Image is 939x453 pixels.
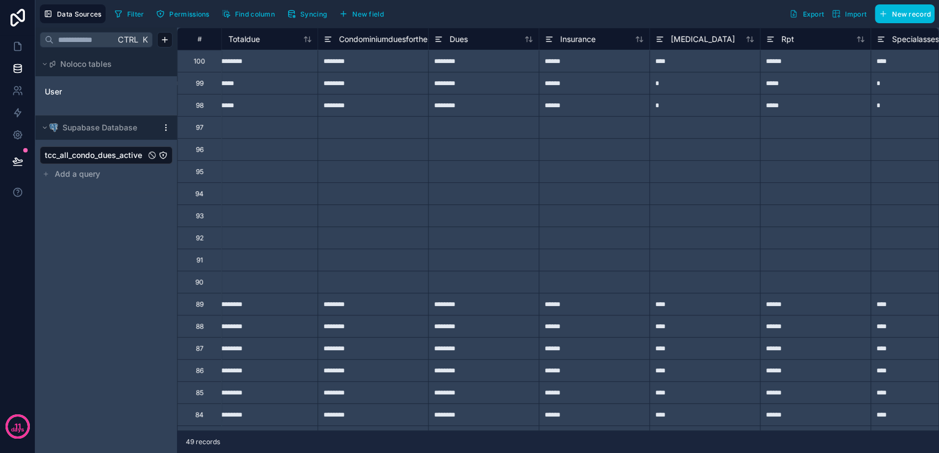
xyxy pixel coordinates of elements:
span: Insurance [560,34,596,45]
a: Syncing [283,6,335,22]
span: Totaldue [228,34,260,45]
button: Find column [218,6,279,22]
div: # [186,35,213,43]
button: New record [875,4,935,23]
span: Dues [450,34,468,45]
span: [MEDICAL_DATA] [671,34,735,45]
div: 96 [196,145,204,154]
a: User [45,86,134,97]
span: Data Sources [57,10,102,18]
div: 93 [196,212,204,220]
button: New field [335,6,388,22]
button: Postgres logoSupabase Database [40,120,157,135]
div: 89 [196,300,204,309]
div: 94 [195,189,204,198]
span: Import [845,10,867,18]
div: 85 [196,388,204,397]
div: 95 [196,167,204,176]
a: New record [870,4,935,23]
span: Export [802,10,824,18]
div: 98 [196,101,204,110]
div: tcc_all_condo_dues_active [40,146,173,164]
button: Syncing [283,6,331,22]
button: Export [785,4,828,23]
span: 49 records [186,438,220,446]
span: Supabase Database [62,122,137,133]
span: Permissions [169,10,209,18]
div: 92 [196,234,204,243]
span: Ctrl [117,33,139,46]
button: Add a query [40,166,173,182]
div: 99 [196,79,204,88]
span: Noloco tables [60,59,112,70]
span: User [45,86,62,97]
button: Noloco tables [40,56,166,72]
span: New record [892,10,931,18]
span: New field [352,10,384,18]
div: 87 [196,344,204,353]
a: Permissions [152,6,217,22]
a: tcc_all_condo_dues_active [45,150,145,161]
span: Rpt [781,34,794,45]
div: 84 [195,410,204,419]
button: Permissions [152,6,213,22]
div: 91 [196,256,203,265]
button: Import [828,4,870,23]
div: User [40,83,173,101]
p: 11 [14,421,21,432]
div: 88 [196,322,204,331]
span: Condominiumduesforthemonth [339,34,450,45]
span: Find column [235,10,275,18]
span: Filter [127,10,144,18]
p: days [11,425,24,434]
span: tcc_all_condo_dues_active [45,150,142,161]
span: Add a query [55,168,100,180]
span: K [141,36,149,44]
button: Filter [110,6,148,22]
span: Syncing [300,10,327,18]
div: 100 [194,57,205,66]
img: Postgres logo [49,123,58,132]
div: 97 [196,123,204,132]
button: Data Sources [40,4,106,23]
div: 90 [195,278,204,287]
div: 86 [196,366,204,375]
